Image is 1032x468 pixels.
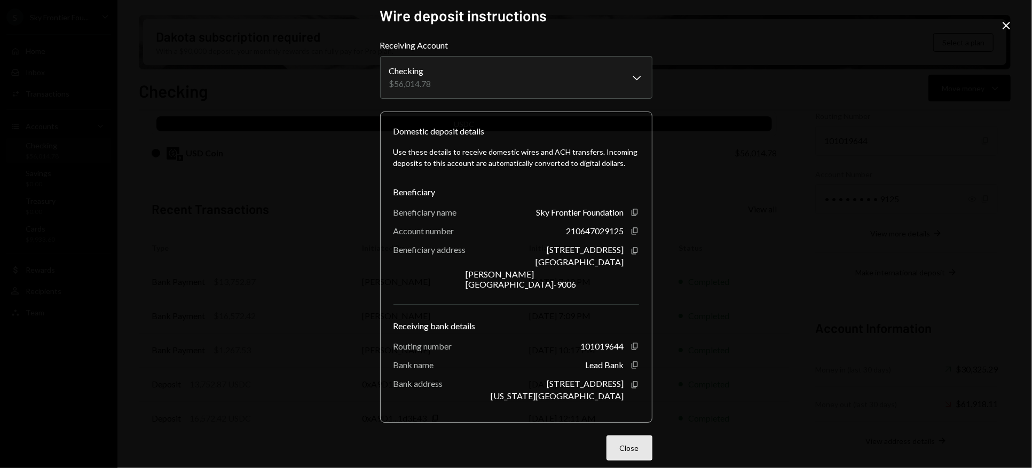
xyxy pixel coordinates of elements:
[393,244,466,255] div: Beneficiary address
[536,257,624,267] div: [GEOGRAPHIC_DATA]
[466,269,624,289] div: [PERSON_NAME][GEOGRAPHIC_DATA]-9006
[393,207,457,217] div: Beneficiary name
[393,125,485,138] div: Domestic deposit details
[491,391,624,401] div: [US_STATE][GEOGRAPHIC_DATA]
[547,378,624,388] div: [STREET_ADDRESS]
[581,341,624,351] div: 101019644
[393,146,639,169] div: Use these details to receive domestic wires and ACH transfers. Incoming deposits to this account ...
[566,226,624,236] div: 210647029125
[380,39,652,52] label: Receiving Account
[393,378,443,388] div: Bank address
[380,5,652,26] h2: Wire deposit instructions
[393,186,639,199] div: Beneficiary
[393,320,639,332] div: Receiving bank details
[586,360,624,370] div: Lead Bank
[606,435,652,461] button: Close
[547,244,624,255] div: [STREET_ADDRESS]
[380,56,652,99] button: Receiving Account
[393,360,434,370] div: Bank name
[393,226,454,236] div: Account number
[537,207,624,217] div: Sky Frontier Foundation
[393,341,452,351] div: Routing number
